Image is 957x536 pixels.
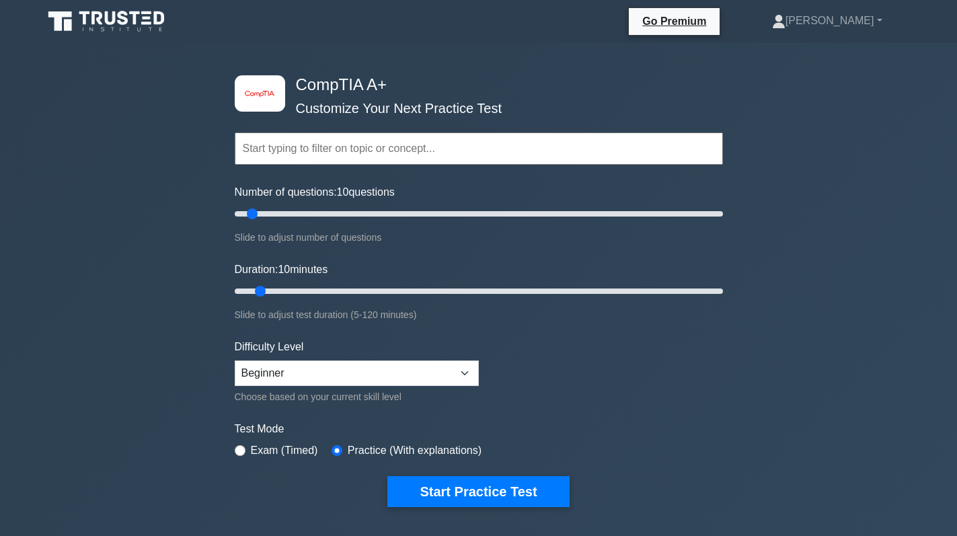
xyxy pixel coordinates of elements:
[235,307,723,323] div: Slide to adjust test duration (5-120 minutes)
[337,186,349,198] span: 10
[291,75,657,95] h4: CompTIA A+
[235,132,723,165] input: Start typing to filter on topic or concept...
[235,389,479,405] div: Choose based on your current skill level
[387,476,569,507] button: Start Practice Test
[348,443,482,459] label: Practice (With explanations)
[235,229,723,245] div: Slide to adjust number of questions
[235,421,723,437] label: Test Mode
[235,339,304,355] label: Difficulty Level
[740,7,915,34] a: [PERSON_NAME]
[278,264,290,275] span: 10
[251,443,318,459] label: Exam (Timed)
[634,13,714,30] a: Go Premium
[235,184,395,200] label: Number of questions: questions
[235,262,328,278] label: Duration: minutes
